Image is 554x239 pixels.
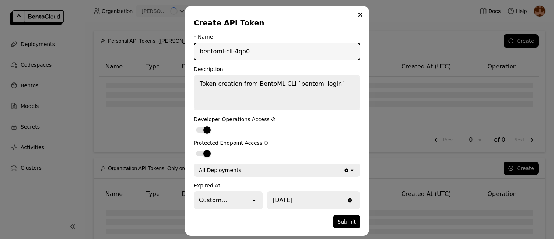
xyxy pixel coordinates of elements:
div: dialog [185,6,369,236]
div: Expired At [194,183,360,189]
div: Protected Endpoint Access [194,140,360,146]
textarea: Token creation from BentoML CLI `bentoml login` [194,76,360,110]
input: Select a date. [267,192,346,208]
svg: Clear value [347,197,353,203]
div: Description [194,66,360,72]
button: Close [356,10,365,19]
div: Create API Token [194,18,357,28]
input: Selected All Deployments. [242,166,243,174]
div: Custom... [199,196,227,205]
svg: open [349,167,355,173]
svg: Clear value [344,168,349,173]
div: Name [198,34,213,40]
div: Developer Operations Access [194,116,360,122]
div: All Deployments [199,166,241,174]
button: Submit [333,215,360,228]
svg: open [250,197,258,204]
